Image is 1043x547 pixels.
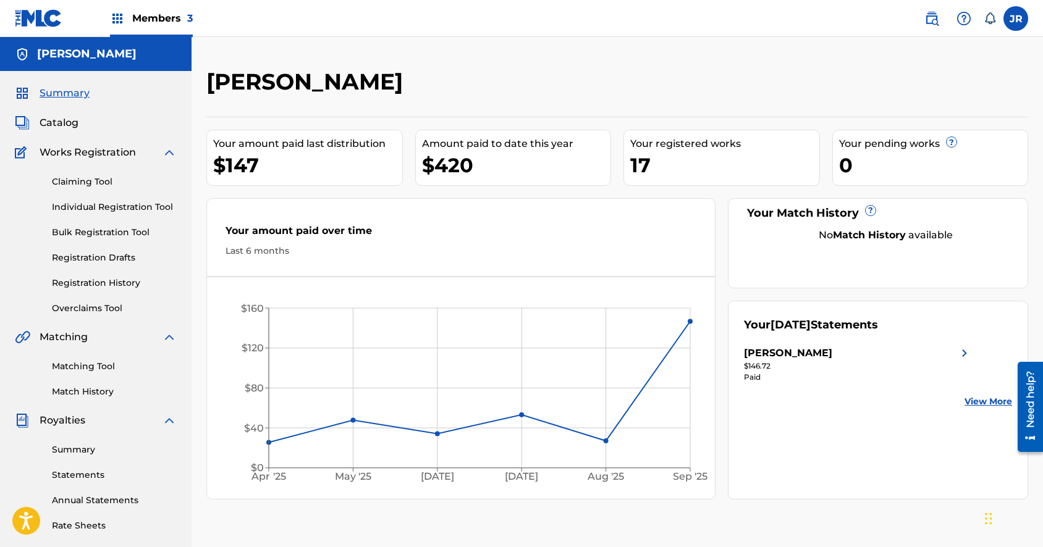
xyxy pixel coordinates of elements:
span: Works Registration [40,145,136,160]
img: search [924,11,939,26]
img: expand [162,413,177,428]
div: Paid [744,372,972,383]
span: Catalog [40,115,78,130]
div: 0 [839,151,1028,179]
div: $147 [213,151,402,179]
tspan: [DATE] [421,470,454,482]
tspan: $160 [241,303,264,314]
a: Individual Registration Tool [52,201,177,214]
span: Members [132,11,193,25]
tspan: Aug '25 [587,470,624,482]
tspan: Apr '25 [251,470,285,482]
img: right chevron icon [957,346,972,361]
h2: [PERSON_NAME] [206,68,409,96]
tspan: $40 [244,422,264,434]
div: Your amount paid over time [226,223,696,244]
div: [PERSON_NAME] [744,346,832,361]
div: 17 [630,151,819,179]
tspan: Sep '25 [673,470,707,482]
h5: JOSEPH RESLY II [37,47,137,61]
img: Top Rightsholders [110,11,125,26]
a: Claiming Tool [52,175,177,188]
tspan: $120 [242,342,264,354]
iframe: Chat Widget [981,488,1043,547]
tspan: $80 [245,382,264,394]
img: Matching [15,330,30,344]
div: Help [952,6,976,31]
img: Summary [15,86,30,101]
a: Registration History [52,277,177,290]
div: Amount paid to date this year [422,136,611,151]
div: Drag [985,500,992,537]
div: Your registered works [630,136,819,151]
a: CatalogCatalog [15,115,78,130]
a: Bulk Registration Tool [52,226,177,239]
span: [DATE] [771,318,811,332]
div: $146.72 [744,361,972,372]
span: Royalties [40,413,85,428]
div: Your Statements [744,317,878,333]
img: Works Registration [15,145,31,160]
div: Your amount paid last distribution [213,136,402,151]
div: $420 [422,151,611,179]
div: No available [759,228,1012,243]
span: Summary [40,86,90,101]
div: Last 6 months [226,244,696,257]
tspan: $0 [251,462,264,474]
img: Accounts [15,47,30,62]
a: View More [965,395,1012,408]
div: Your pending works [839,136,1028,151]
a: SummarySummary [15,86,90,101]
img: expand [162,145,177,160]
span: ? [866,206,876,215]
strong: Match History [833,229,906,241]
tspan: [DATE] [505,470,538,482]
div: Your Match History [744,205,1012,222]
span: 3 [187,12,193,24]
span: Matching [40,330,88,344]
a: Annual Statements [52,494,177,507]
img: help [956,11,971,26]
a: Summary [52,443,177,456]
div: Notifications [984,12,996,25]
a: [PERSON_NAME]right chevron icon$146.72Paid [744,346,972,383]
tspan: May '25 [335,470,371,482]
div: User Menu [1003,6,1028,31]
a: Statements [52,469,177,482]
iframe: Resource Center [1008,356,1043,457]
a: Public Search [919,6,944,31]
a: Match History [52,385,177,398]
img: MLC Logo [15,9,62,27]
a: Registration Drafts [52,251,177,264]
span: ? [947,137,956,147]
a: Matching Tool [52,360,177,373]
img: Catalog [15,115,30,130]
img: Royalties [15,413,30,428]
img: expand [162,330,177,344]
a: Overclaims Tool [52,302,177,315]
a: Rate Sheets [52,519,177,532]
